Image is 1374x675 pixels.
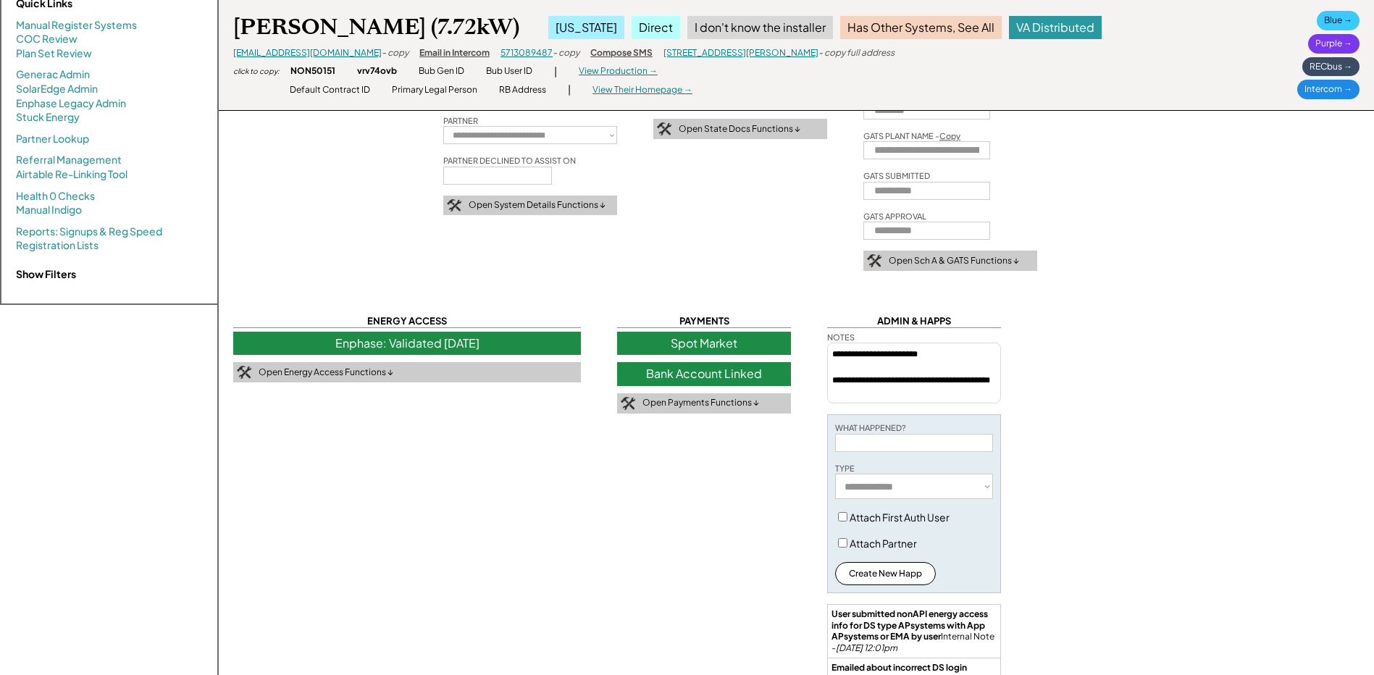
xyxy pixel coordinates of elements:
div: WHAT HAPPENED? [835,422,906,433]
div: Default Contract ID [290,84,370,96]
div: Compose SMS [590,47,653,59]
label: Attach Partner [850,537,917,550]
div: PARTNER [443,115,478,126]
strong: User submitted nonAPI energy access info for DS type APsystems with App APsystems or EMA by user [831,608,989,642]
div: Primary Legal Person [392,84,477,96]
div: Intercom → [1297,80,1360,99]
a: [STREET_ADDRESS][PERSON_NAME] [663,47,818,58]
em: [DATE] 12:01pm [836,642,897,653]
img: tool-icon.png [621,397,635,410]
img: tool-icon.png [447,199,461,212]
a: 5713089487 [500,47,553,58]
a: [EMAIL_ADDRESS][DOMAIN_NAME] [233,47,382,58]
div: Internal Note - [831,608,997,653]
div: Has Other Systems, See All [840,16,1002,39]
strong: Show Filters [16,267,76,280]
div: - copy [553,47,579,59]
div: PAYMENTS [617,314,791,328]
a: Referral Management [16,153,122,167]
a: COC Review [16,32,78,46]
a: Manual Register Systems [16,18,137,33]
div: View Production → [579,65,658,77]
img: tool-icon.png [867,254,881,267]
a: Reports: Signups & Reg Speed [16,225,162,239]
div: Purple → [1308,34,1360,54]
a: SolarEdge Admin [16,82,98,96]
div: Open Payments Functions ↓ [642,397,759,409]
div: I don't know the installer [687,16,833,39]
u: Copy [939,131,960,141]
div: | [554,64,557,79]
div: NOTES [827,332,855,343]
img: tool-icon.png [237,366,251,379]
div: RECbus → [1302,57,1360,77]
div: [US_STATE] [548,16,624,39]
div: NON50151 [290,65,335,77]
a: Partner Lookup [16,132,89,146]
a: Enphase Legacy Admin [16,96,126,111]
div: GATS PLANT NAME - [863,130,960,141]
div: RB Address [499,84,546,96]
div: Bub Gen ID [419,65,464,77]
div: - copy [382,47,409,59]
div: ENERGY ACCESS [233,314,581,328]
a: Health 0 Checks [16,189,95,204]
div: Spot Market [617,332,791,355]
div: vrv74ovb [357,65,397,77]
div: Bank Account Linked [617,362,791,385]
div: PARTNER DECLINED TO ASSIST ON [443,155,576,166]
div: ADMIN & HAPPS [827,314,1001,328]
div: | [568,83,571,97]
a: Stuck Energy [16,110,80,125]
label: Attach First Auth User [850,511,950,524]
div: Open Sch A & GATS Functions ↓ [889,255,1019,267]
div: TYPE [835,463,855,474]
div: Enphase: Validated [DATE] [233,332,581,355]
div: Open State Docs Functions ↓ [679,123,800,135]
a: Generac Admin [16,67,90,82]
div: Bub User ID [486,65,532,77]
a: Registration Lists [16,238,99,253]
div: Blue → [1317,11,1360,30]
a: Plan Set Review [16,46,92,61]
div: GATS SUBMITTED [863,170,930,181]
div: GATS APPROVAL [863,211,926,222]
div: VA Distributed [1009,16,1102,39]
a: Airtable Re-Linking Tool [16,167,127,182]
a: Manual Indigo [16,203,82,217]
div: Direct [632,16,680,39]
div: Email in Intercom [419,47,490,59]
div: View Their Homepage → [592,84,692,96]
div: Open Energy Access Functions ↓ [259,366,393,379]
div: - copy full address [818,47,895,59]
div: Open System Details Functions ↓ [469,199,606,211]
button: Create New Happ [835,562,936,585]
div: click to copy: [233,66,280,76]
img: tool-icon.png [657,122,671,135]
div: [PERSON_NAME] (7.72kW) [233,13,519,41]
